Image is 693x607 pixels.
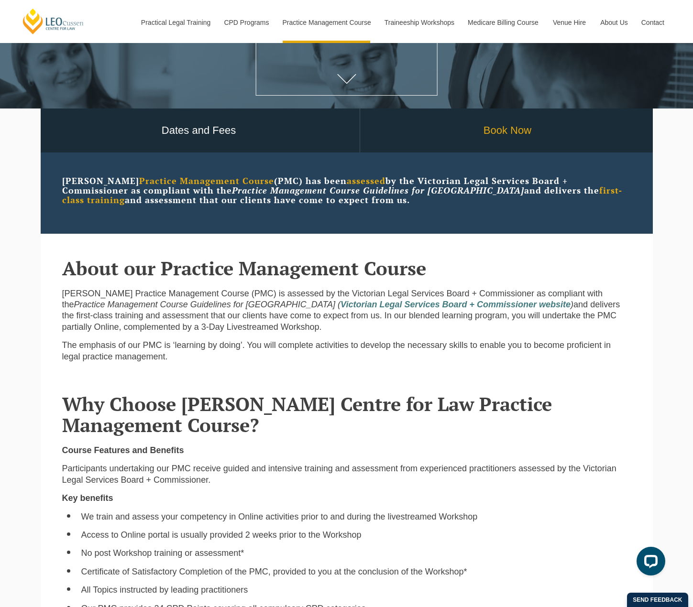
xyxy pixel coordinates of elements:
[629,543,669,583] iframe: LiveChat chat widget
[377,2,461,43] a: Traineeship Workshops
[74,300,574,309] em: Practice Management Course Guidelines for [GEOGRAPHIC_DATA] ( )
[38,108,360,153] a: Dates and Fees
[217,2,275,43] a: CPD Programs
[62,288,631,333] p: [PERSON_NAME] Practice Management Course (PMC) is assessed by the Victorian Legal Services Board ...
[62,340,631,362] p: The emphasis of our PMC is ‘learning by doing’. You will complete activities to develop the neces...
[62,176,631,205] p: [PERSON_NAME] (PMC) has been by the Victorian Legal Services Board + Commissioner as compliant wi...
[81,530,631,541] li: Access to Online portal is usually provided 2 weeks prior to the Workshop
[634,2,671,43] a: Contact
[62,393,631,435] h2: Why Choose [PERSON_NAME] Centre for Law Practice Management Course?
[360,108,655,153] a: Book Now
[22,8,85,35] a: [PERSON_NAME] Centre for Law
[62,445,184,455] strong: Course Features and Benefits
[81,548,631,559] li: No post Workshop training or assessment*
[81,566,631,577] li: Certificate of Satisfactory Completion of the PMC, provided to you at the conclusion of the Works...
[134,2,217,43] a: Practical Legal Training
[347,175,385,186] strong: assessed
[62,184,622,206] strong: first-class training
[81,585,631,596] li: All Topics instructed by leading practitioners
[62,258,631,279] h2: About our Practice Management Course
[275,2,377,43] a: Practice Management Course
[62,493,113,503] strong: Key benefits
[62,463,631,486] p: Participants undertaking our PMC receive guided and intensive training and assessment from experi...
[593,2,634,43] a: About Us
[341,300,571,309] a: Victorian Legal Services Board + Commissioner website
[139,175,274,186] strong: Practice Management Course
[546,2,593,43] a: Venue Hire
[81,511,631,522] li: We train and assess your competency in Online activities prior to and during the livestreamed Wor...
[461,2,546,43] a: Medicare Billing Course
[232,184,524,196] em: Practice Management Course Guidelines for [GEOGRAPHIC_DATA]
